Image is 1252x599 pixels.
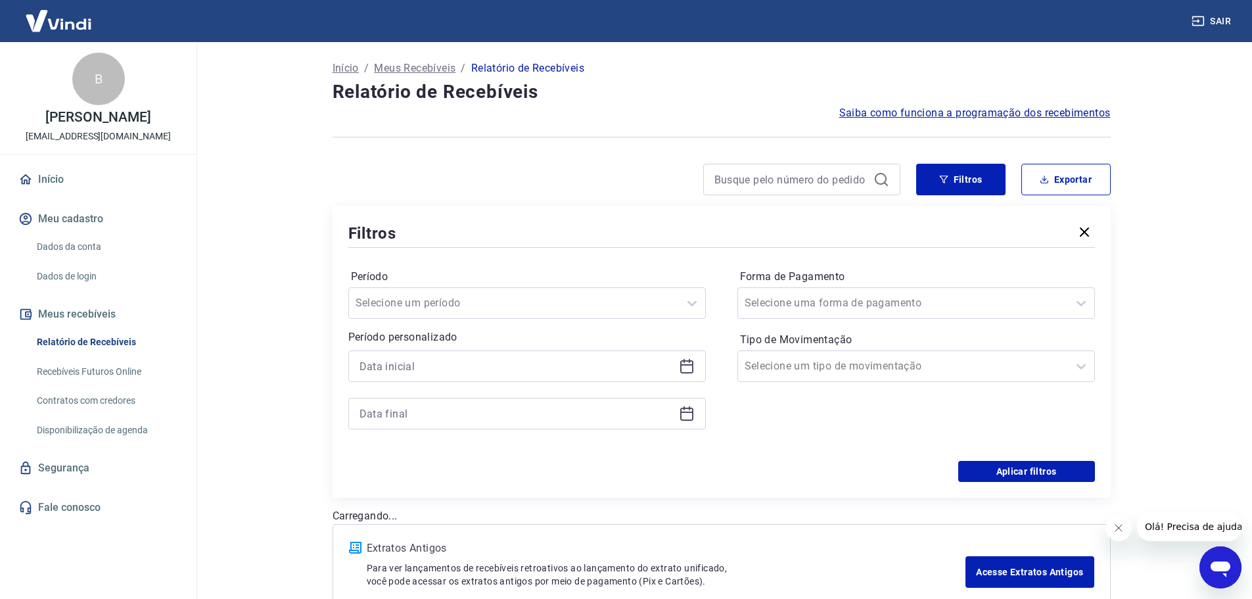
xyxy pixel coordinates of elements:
img: ícone [349,542,361,554]
a: Meus Recebíveis [374,60,455,76]
p: Extratos Antigos [367,540,966,556]
label: Tipo de Movimentação [740,332,1092,348]
a: Início [333,60,359,76]
p: Carregando... [333,508,1111,524]
a: Relatório de Recebíveis [32,329,181,356]
iframe: Botão para abrir a janela de mensagens [1199,546,1241,588]
p: Período personalizado [348,329,706,345]
button: Meu cadastro [16,204,181,233]
div: B [72,53,125,105]
iframe: Fechar mensagem [1105,515,1132,541]
button: Exportar [1021,164,1111,195]
a: Fale conosco [16,493,181,522]
img: Vindi [16,1,101,41]
p: [EMAIL_ADDRESS][DOMAIN_NAME] [26,130,171,143]
h4: Relatório de Recebíveis [333,79,1111,105]
button: Meus recebíveis [16,300,181,329]
button: Sair [1189,9,1236,34]
p: Para ver lançamentos de recebíveis retroativos ao lançamento do extrato unificado, você pode aces... [367,562,966,588]
input: Data final [359,404,674,423]
input: Busque pelo número do pedido [714,170,868,189]
h5: Filtros [348,223,397,244]
a: Saiba como funciona a programação dos recebimentos [839,105,1111,121]
button: Aplicar filtros [958,461,1095,482]
span: Olá! Precisa de ajuda? [8,9,110,20]
label: Período [351,269,703,285]
a: Dados da conta [32,233,181,260]
p: / [461,60,465,76]
p: / [364,60,369,76]
a: Início [16,165,181,194]
label: Forma de Pagamento [740,269,1092,285]
a: Acesse Extratos Antigos [965,556,1094,588]
a: Disponibilização de agenda [32,417,181,444]
a: Recebíveis Futuros Online [32,358,181,385]
iframe: Mensagem da empresa [1137,512,1241,541]
input: Data inicial [359,356,674,376]
a: Segurança [16,454,181,483]
p: Relatório de Recebíveis [471,60,584,76]
a: Contratos com credores [32,387,181,414]
a: Dados de login [32,263,181,290]
button: Filtros [916,164,1006,195]
p: [PERSON_NAME] [45,110,151,124]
